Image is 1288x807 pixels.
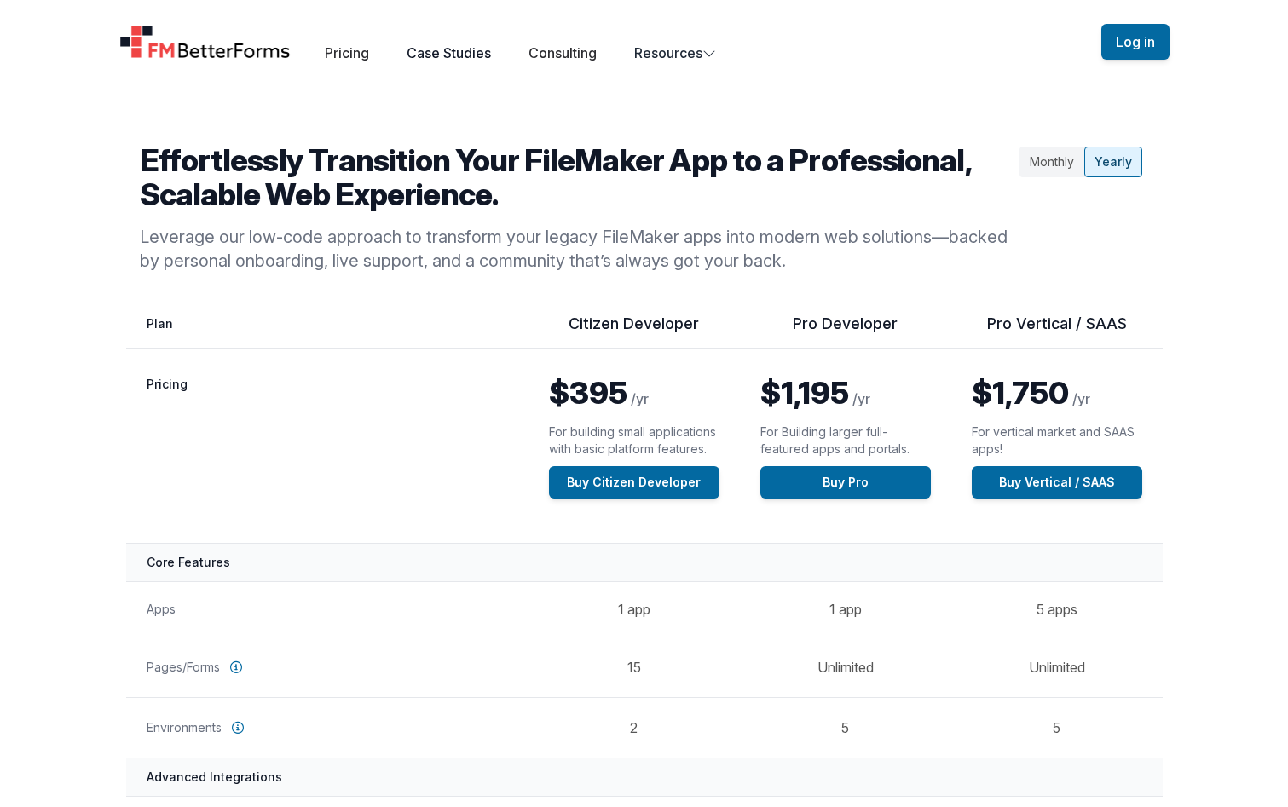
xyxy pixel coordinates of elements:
h2: Effortlessly Transition Your FileMaker App to a Professional, Scalable Web Experience. [140,143,1013,211]
td: 5 [740,697,951,758]
th: Apps [126,581,528,637]
th: Pages/Forms [126,637,528,697]
td: 5 apps [951,581,1163,637]
td: 1 app [740,581,951,637]
span: /yr [852,390,870,407]
th: Citizen Developer [528,314,740,349]
a: Consulting [528,44,597,61]
th: Environments [126,697,528,758]
p: For building small applications with basic platform features. [549,424,719,458]
td: 5 [951,697,1163,758]
td: 15 [528,637,740,697]
span: $1,750 [972,374,1069,412]
a: Pricing [325,44,369,61]
th: Pro Developer [740,314,951,349]
p: For vertical market and SAAS apps! [972,424,1142,458]
p: Leverage our low-code approach to transform your legacy FileMaker apps into modern web solutions—... [140,225,1013,273]
span: $395 [549,374,627,412]
span: $1,195 [760,374,849,412]
td: 2 [528,697,740,758]
button: Log in [1101,24,1170,60]
a: Home [119,25,292,59]
div: Yearly [1084,147,1142,177]
th: Advanced Integrations [126,758,1163,796]
a: Case Studies [407,44,491,61]
span: /yr [631,390,649,407]
div: Monthly [1019,147,1084,177]
button: Resources [634,43,716,63]
td: 1 app [528,581,740,637]
td: Unlimited [740,637,951,697]
th: Core Features [126,543,1163,581]
a: Buy Citizen Developer [549,466,719,499]
span: Plan [147,316,173,331]
p: For Building larger full-featured apps and portals. [760,424,931,458]
th: Pricing [126,349,528,544]
a: Buy Vertical / SAAS [972,466,1142,499]
nav: Global [99,20,1190,63]
span: /yr [1072,390,1090,407]
th: Pro Vertical / SAAS [951,314,1163,349]
a: Buy Pro [760,466,931,499]
td: Unlimited [951,637,1163,697]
